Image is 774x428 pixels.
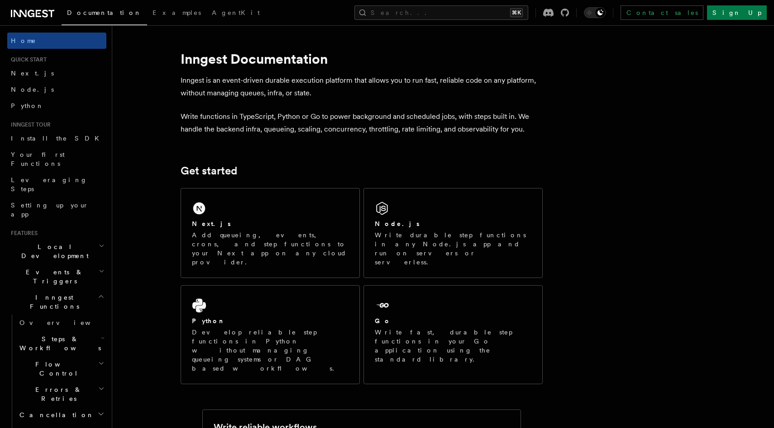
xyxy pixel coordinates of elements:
[7,130,106,146] a: Install the SDK
[16,356,106,381] button: Flow Control
[375,219,420,228] h2: Node.js
[206,3,265,24] a: AgentKit
[192,316,225,325] h2: Python
[7,172,106,197] a: Leveraging Steps
[16,407,106,423] button: Cancellation
[363,188,543,278] a: Node.jsWrite durable step functions in any Node.js app and run on servers or serverless.
[7,242,99,260] span: Local Development
[11,70,54,77] span: Next.js
[11,102,44,109] span: Python
[16,385,98,403] span: Errors & Retries
[510,8,523,17] kbd: ⌘K
[16,334,101,353] span: Steps & Workflows
[16,360,98,378] span: Flow Control
[375,316,391,325] h2: Go
[363,285,543,384] a: GoWrite fast, durable step functions in your Go application using the standard library.
[11,36,36,45] span: Home
[7,98,106,114] a: Python
[16,331,106,356] button: Steps & Workflows
[7,146,106,172] a: Your first Functions
[19,319,113,326] span: Overview
[16,381,106,407] button: Errors & Retries
[7,121,51,128] span: Inngest tour
[181,74,543,99] p: Inngest is an event-driven durable execution platform that allows you to run fast, reliable code ...
[7,264,106,289] button: Events & Triggers
[7,293,98,311] span: Inngest Functions
[7,268,99,286] span: Events & Triggers
[181,110,543,136] p: Write functions in TypeScript, Python or Go to power background and scheduled jobs, with steps bu...
[7,81,106,98] a: Node.js
[621,5,703,20] a: Contact sales
[7,65,106,81] a: Next.js
[67,9,142,16] span: Documentation
[7,197,106,222] a: Setting up your app
[375,328,531,364] p: Write fast, durable step functions in your Go application using the standard library.
[181,51,543,67] h1: Inngest Documentation
[16,315,106,331] a: Overview
[11,151,65,167] span: Your first Functions
[584,7,606,18] button: Toggle dark mode
[16,410,94,419] span: Cancellation
[192,230,349,267] p: Add queueing, events, crons, and step functions to your Next app on any cloud provider.
[62,3,147,25] a: Documentation
[192,328,349,373] p: Develop reliable step functions in Python without managing queueing systems or DAG based workflows.
[11,202,89,218] span: Setting up your app
[212,9,260,16] span: AgentKit
[7,56,47,63] span: Quick start
[181,285,360,384] a: PythonDevelop reliable step functions in Python without managing queueing systems or DAG based wo...
[707,5,767,20] a: Sign Up
[375,230,531,267] p: Write durable step functions in any Node.js app and run on servers or serverless.
[354,5,528,20] button: Search...⌘K
[7,239,106,264] button: Local Development
[11,86,54,93] span: Node.js
[192,219,231,228] h2: Next.js
[147,3,206,24] a: Examples
[153,9,201,16] span: Examples
[7,289,106,315] button: Inngest Functions
[181,165,237,177] a: Get started
[7,230,38,237] span: Features
[11,176,87,193] span: Leveraging Steps
[7,33,106,49] a: Home
[181,188,360,278] a: Next.jsAdd queueing, events, crons, and step functions to your Next app on any cloud provider.
[11,135,105,142] span: Install the SDK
